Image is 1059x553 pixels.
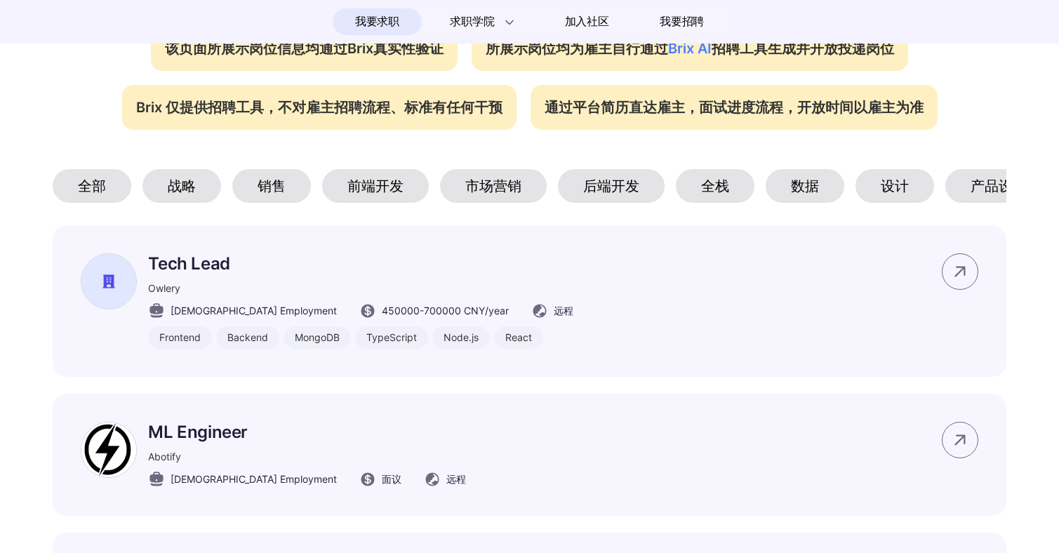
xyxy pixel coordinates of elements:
span: 面议 [382,472,401,486]
span: Owlery [148,282,180,294]
div: 全部 [53,169,131,203]
span: 450000 - 700000 CNY /year [382,303,509,318]
span: 远程 [446,472,466,486]
div: 前端开发 [322,169,429,203]
div: 战略 [142,169,221,203]
div: 所展示岗位均为雇主自行通过 招聘工具生成并开放投递岗位 [472,26,908,71]
div: TypeScript [355,326,428,349]
div: 全栈 [676,169,754,203]
div: 后端开发 [558,169,665,203]
span: Abotify [148,451,181,462]
div: 数据 [766,169,844,203]
p: Tech Lead [148,253,573,274]
div: 该页面所展示岗位信息均通过Brix真实性验证 [151,26,458,71]
span: Brix AI [668,40,712,57]
div: 通过平台简历直达雇主，面试进度流程，开放时间以雇主为准 [531,85,938,130]
span: 远程 [554,303,573,318]
div: React [494,326,543,349]
span: 我要求职 [355,11,399,33]
span: 我要招聘 [660,13,704,30]
div: Node.js [432,326,490,349]
p: ML Engineer [148,422,466,442]
div: 设计 [855,169,934,203]
span: 求职学院 [450,13,494,30]
div: 产品设计 [945,169,1052,203]
div: MongoDB [284,326,351,349]
div: Brix 仅提供招聘工具，不对雇主招聘流程、标准有任何干预 [122,85,517,130]
span: [DEMOGRAPHIC_DATA] Employment [171,472,337,486]
span: 加入社区 [565,11,609,33]
div: Frontend [148,326,212,349]
div: 销售 [232,169,311,203]
div: 市场营销 [440,169,547,203]
div: Backend [216,326,279,349]
span: [DEMOGRAPHIC_DATA] Employment [171,303,337,318]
